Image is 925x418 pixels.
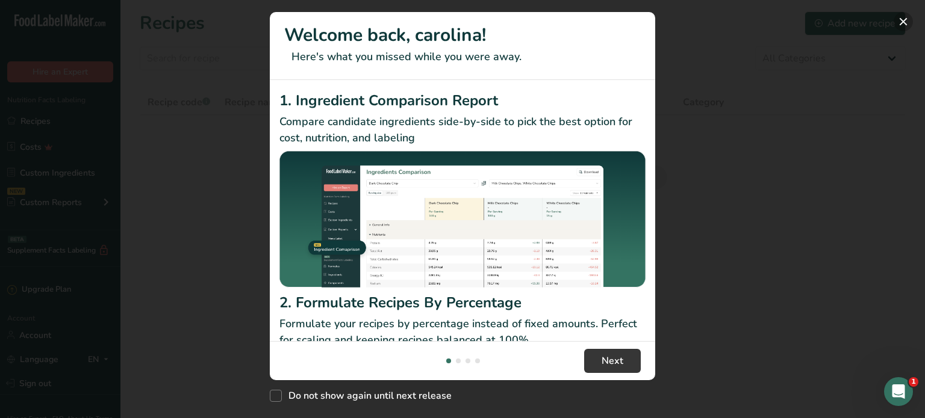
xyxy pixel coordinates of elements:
[884,377,913,406] iframe: Intercom live chat
[909,377,918,387] span: 1
[279,90,646,111] h2: 1. Ingredient Comparison Report
[584,349,641,373] button: Next
[279,292,646,313] h2: 2. Formulate Recipes By Percentage
[282,390,452,402] span: Do not show again until next release
[284,49,641,65] p: Here's what you missed while you were away.
[279,316,646,348] p: Formulate your recipes by percentage instead of fixed amounts. Perfect for scaling and keeping re...
[602,354,623,368] span: Next
[279,151,646,287] img: Ingredient Comparison Report
[284,22,641,49] h1: Welcome back, carolina!
[279,114,646,146] p: Compare candidate ingredients side-by-side to pick the best option for cost, nutrition, and labeling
